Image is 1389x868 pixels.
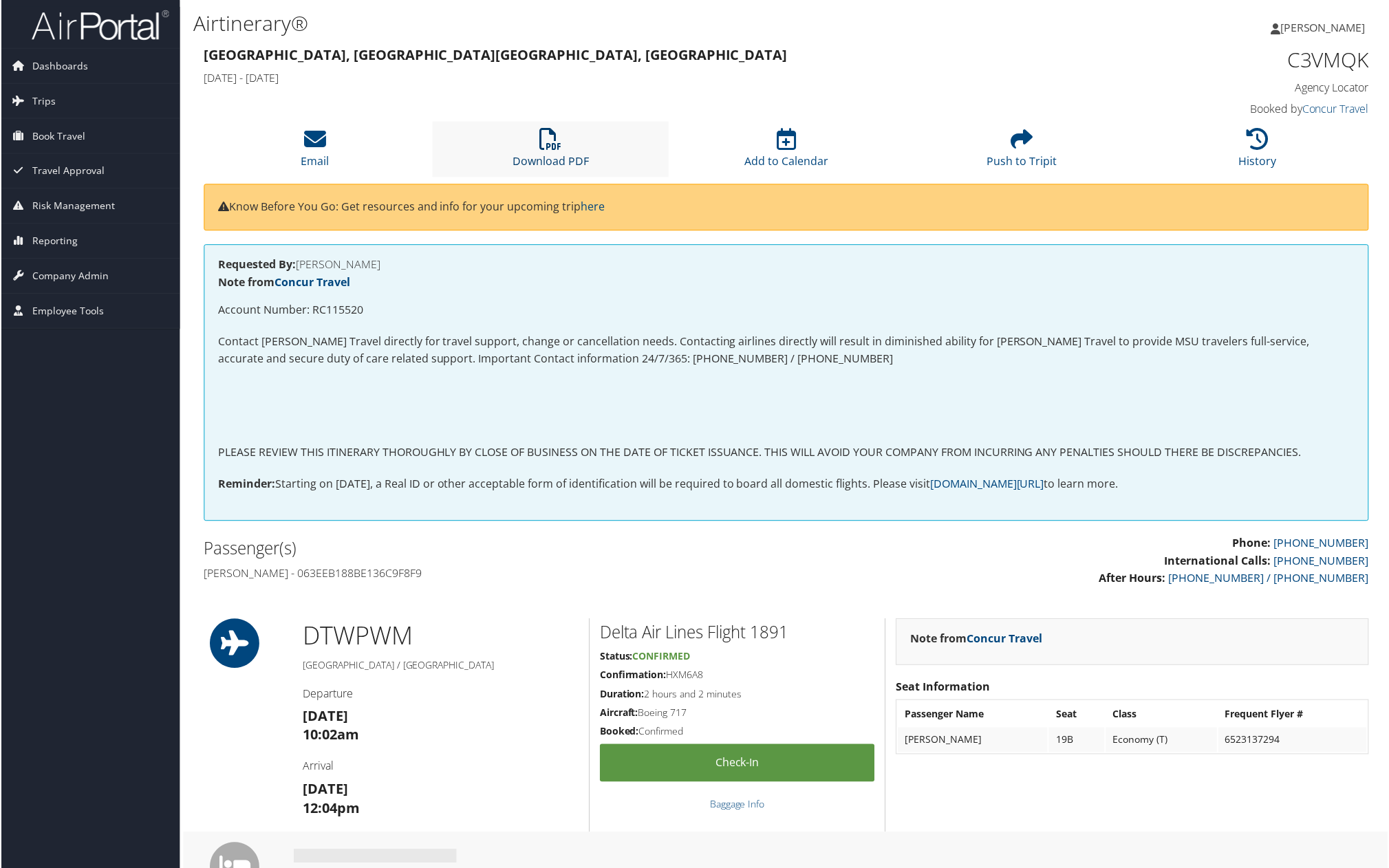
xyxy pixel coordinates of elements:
[1050,703,1106,728] th: Seat
[217,334,1356,369] p: Contact [PERSON_NAME] Travel directly for travel support, change or cancellation needs. Contactin...
[600,746,876,783] a: Check-in
[31,259,107,294] span: Company Admin
[217,259,1356,270] h4: [PERSON_NAME]
[302,781,347,800] strong: [DATE]
[600,707,876,721] h5: Boeing 717
[31,224,76,259] span: Reporting
[931,477,1045,492] a: [DOMAIN_NAME][URL]
[988,136,1058,169] a: Push to Tripit
[302,801,359,819] strong: 12:04pm
[217,302,1356,320] p: Account Number: RC115520
[581,199,605,215] a: here
[1165,554,1272,569] strong: International Calls:
[302,760,579,775] h4: Arrival
[300,136,328,169] a: Email
[600,688,645,702] strong: Duration:
[31,119,84,153] span: Book Travel
[203,538,777,561] h2: Passenger(s)
[302,727,358,746] strong: 10:02am
[274,275,349,290] a: Concur Travel
[31,84,54,118] span: Trips
[600,669,667,682] strong: Confirmation:
[600,688,876,702] h5: 2 hours and 2 minutes
[1304,101,1370,116] a: Concur Travel
[513,136,589,169] a: Download PDF
[302,660,579,673] h5: [GEOGRAPHIC_DATA] / [GEOGRAPHIC_DATA]
[600,726,639,739] strong: Booked:
[633,651,691,664] span: Confirmed
[302,687,579,702] h4: Departure
[1107,703,1218,728] th: Class
[1272,7,1381,48] a: [PERSON_NAME]
[1050,729,1106,754] td: 19B
[302,620,579,654] h1: DTW PWM
[1275,554,1370,569] a: [PHONE_NUMBER]
[31,49,87,83] span: Dashboards
[1107,729,1218,754] td: Economy (T)
[600,707,638,720] strong: Aircraft:
[31,294,103,329] span: Employee Tools
[217,445,1356,463] p: PLEASE REVIEW THIS ITINERARY THOROUGHLY BY CLOSE OF BUSINESS ON THE DATE OF TICKET ISSUANCE. THIS...
[31,189,114,224] span: Risk Management
[217,477,274,492] strong: Reminder:
[1220,729,1368,754] td: 6523137294
[217,199,1356,217] p: Know Before You Go: Get resources and info for your upcoming trip
[1282,20,1367,35] span: [PERSON_NAME]
[1094,101,1370,116] h4: Booked by
[217,257,295,272] strong: Requested By:
[1240,136,1278,169] a: History
[203,70,1073,85] h4: [DATE] - [DATE]
[710,799,765,812] a: Baggage Info
[217,477,1356,495] p: Starting on [DATE], a Real ID or other acceptable form of identification will be required to boar...
[911,632,1043,647] strong: Note from
[193,9,984,38] h1: Airtinerary®
[896,680,991,695] strong: Seat Information
[967,632,1043,647] a: Concur Travel
[600,726,876,740] h5: Confirmed
[898,729,1048,754] td: [PERSON_NAME]
[1100,572,1167,587] strong: After Hours:
[600,651,633,664] strong: Status:
[203,567,777,582] h4: [PERSON_NAME] - 063EEB188BE136C9F8F9
[1234,536,1272,552] strong: Phone:
[744,136,828,169] a: Add to Calendar
[217,275,349,290] strong: Note from
[1094,80,1370,95] h4: Agency Locator
[1220,703,1368,728] th: Frequent Flyer #
[1170,572,1370,587] a: [PHONE_NUMBER] / [PHONE_NUMBER]
[600,622,876,645] h2: Delta Air Lines Flight 1891
[600,669,876,683] h5: HXM6A8
[1275,536,1370,552] a: [PHONE_NUMBER]
[203,45,788,64] strong: [GEOGRAPHIC_DATA], [GEOGRAPHIC_DATA] [GEOGRAPHIC_DATA], [GEOGRAPHIC_DATA]
[898,703,1048,728] th: Passenger Name
[302,708,347,726] strong: [DATE]
[31,154,103,188] span: Travel Approval
[30,9,168,41] img: airportal-logo.png
[1094,45,1370,74] h1: C3VMQK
